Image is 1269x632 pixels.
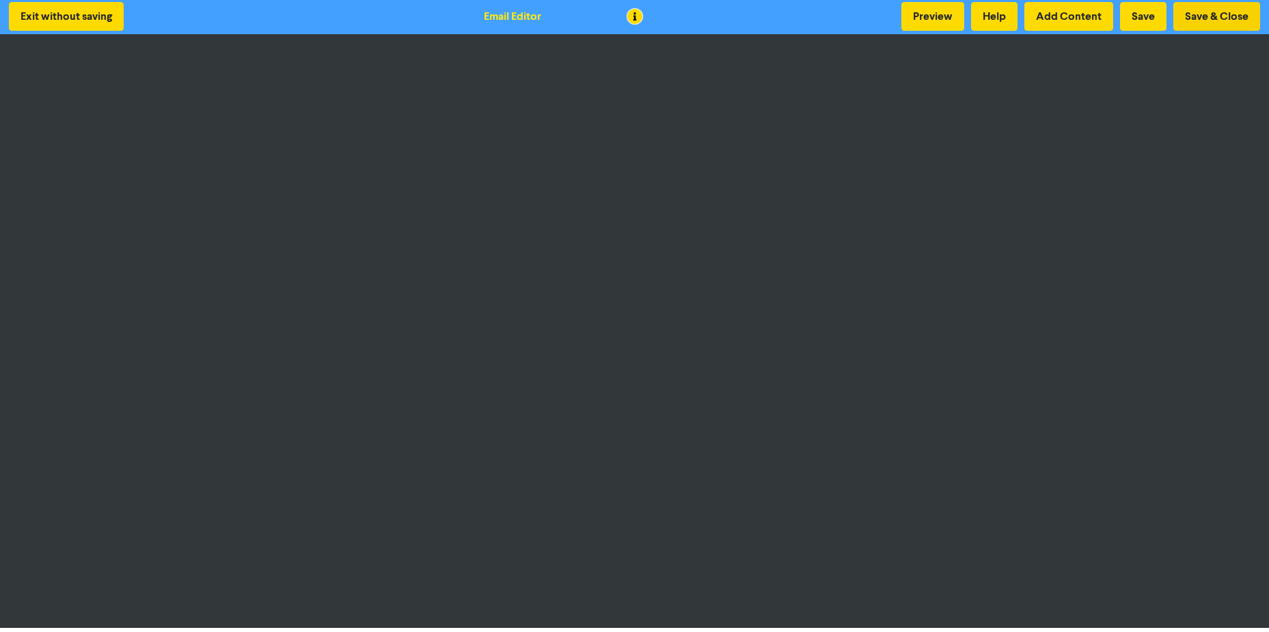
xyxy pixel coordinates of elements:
button: Add Content [1024,2,1113,31]
button: Help [971,2,1018,31]
iframe: Chat Widget [1201,566,1269,632]
button: Save & Close [1173,2,1260,31]
button: Preview [901,2,964,31]
button: Save [1120,2,1166,31]
div: Email Editor [484,8,541,25]
button: Exit without saving [9,2,124,31]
